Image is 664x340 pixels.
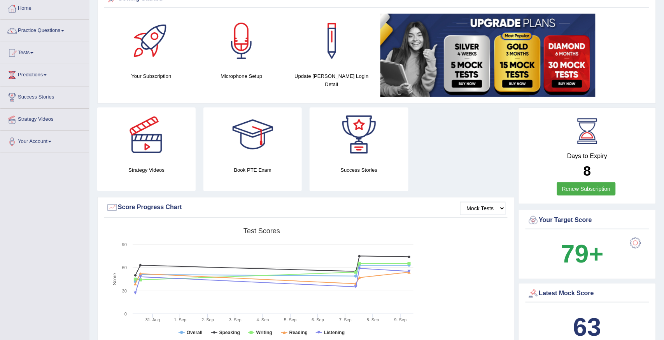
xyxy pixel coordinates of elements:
[219,330,240,335] tspan: Speaking
[527,288,647,299] div: Latest Mock Score
[174,317,186,322] tspan: 1. Sep
[284,317,297,322] tspan: 5. Sep
[394,317,407,322] tspan: 9. Sep
[527,215,647,226] div: Your Target Score
[244,227,280,235] tspan: Test scores
[187,330,203,335] tspan: Overall
[229,317,242,322] tspan: 3. Sep
[310,166,408,174] h4: Success Stories
[122,289,127,293] text: 30
[97,166,196,174] h4: Strategy Videos
[312,317,324,322] tspan: 6. Sep
[256,330,272,335] tspan: Writing
[324,330,345,335] tspan: Listening
[257,317,269,322] tspan: 4. Sep
[124,312,127,316] text: 0
[0,64,89,84] a: Predictions
[367,317,379,322] tspan: 8. Sep
[557,182,616,196] a: Renew Subscription
[0,131,89,150] a: Your Account
[110,72,193,80] h4: Your Subscription
[0,86,89,106] a: Success Stories
[106,202,506,213] div: Score Progress Chart
[122,265,127,270] text: 60
[380,14,596,97] img: small5.jpg
[0,109,89,128] a: Strategy Videos
[583,163,591,178] b: 8
[527,153,647,160] h4: Days to Expiry
[0,20,89,39] a: Practice Questions
[203,166,302,174] h4: Book PTE Exam
[145,317,160,322] tspan: 31. Aug
[112,273,117,285] tspan: Score
[561,240,604,268] b: 79+
[201,317,214,322] tspan: 2. Sep
[289,330,308,335] tspan: Reading
[122,242,127,247] text: 90
[339,317,352,322] tspan: 7. Sep
[200,72,283,80] h4: Microphone Setup
[0,42,89,62] a: Tests
[291,72,373,88] h4: Update [PERSON_NAME] Login Detail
